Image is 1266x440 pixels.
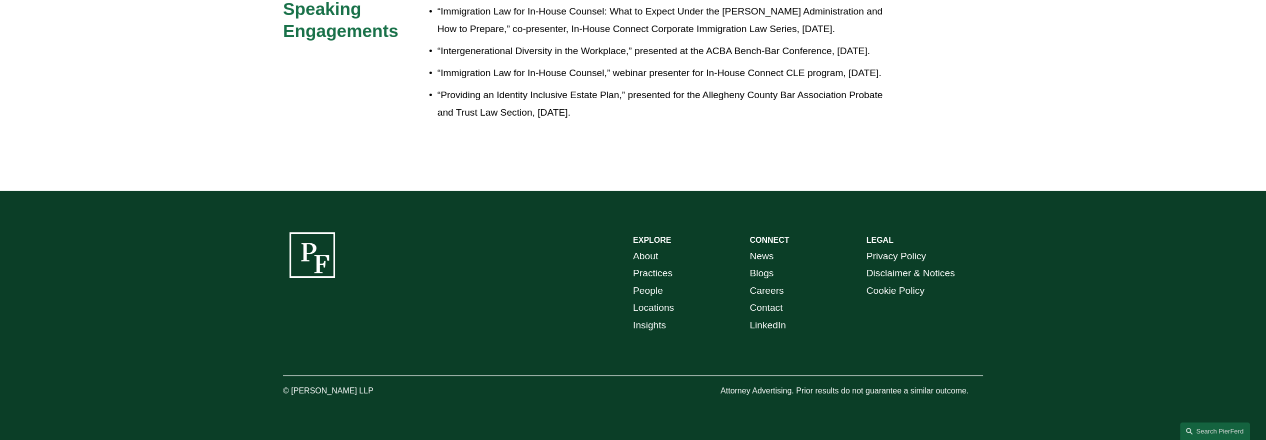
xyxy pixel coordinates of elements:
p: © [PERSON_NAME] LLP [283,384,429,398]
a: Careers [749,282,783,300]
a: Insights [633,317,666,334]
p: Attorney Advertising. Prior results do not guarantee a similar outcome. [720,384,983,398]
strong: CONNECT [749,236,789,244]
a: About [633,248,658,265]
a: LinkedIn [749,317,786,334]
p: “Immigration Law for In-House Counsel: What to Expect Under the [PERSON_NAME] Administration and ... [437,3,895,38]
a: People [633,282,663,300]
a: News [749,248,773,265]
p: “Immigration Law for In-House Counsel,” webinar presenter for In-House Connect CLE program, [DATE]. [437,65,895,82]
strong: EXPLORE [633,236,671,244]
a: Disclaimer & Notices [866,265,955,282]
strong: LEGAL [866,236,893,244]
a: Blogs [749,265,773,282]
a: Contact [749,299,782,317]
a: Search this site [1180,422,1250,440]
a: Locations [633,299,674,317]
a: Privacy Policy [866,248,926,265]
a: Cookie Policy [866,282,924,300]
p: “Intergenerational Diversity in the Workplace,” presented at the ACBA Bench-Bar Conference, [DATE]. [437,43,895,60]
a: Practices [633,265,672,282]
p: “Providing an Identity Inclusive Estate Plan,” presented for the Allegheny County Bar Association... [437,87,895,121]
